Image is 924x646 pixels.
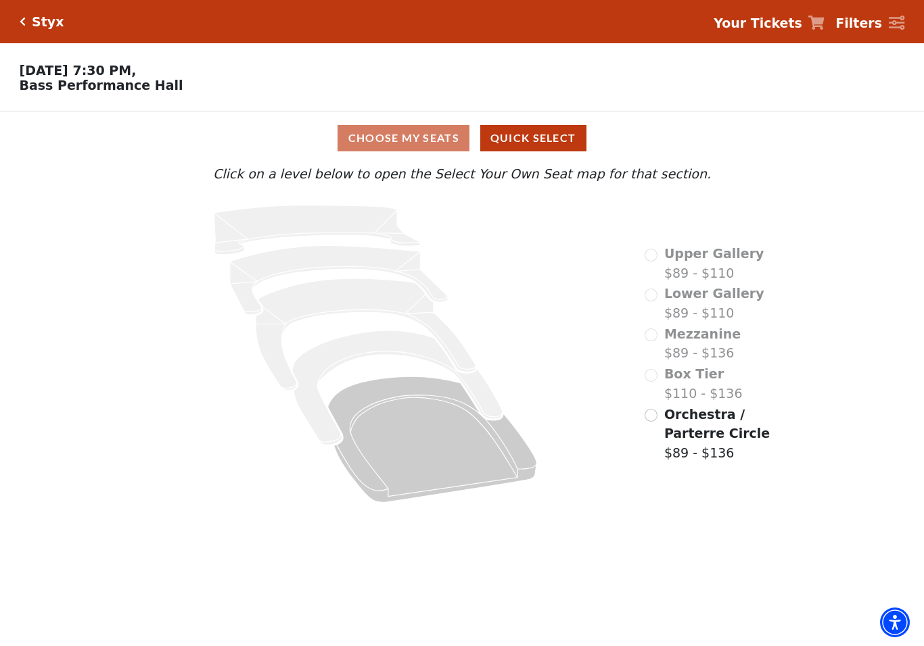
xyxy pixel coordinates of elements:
[214,205,420,255] path: Upper Gallery - Seats Available: 0
[480,125,586,151] button: Quick Select
[664,366,724,381] span: Box Tier
[714,14,825,33] a: Your Tickets
[664,364,743,403] label: $110 - $136
[664,246,764,261] span: Upper Gallery
[645,409,657,422] input: Orchestra / Parterre Circle$89 - $136
[20,17,26,26] a: Click here to go back to filters
[835,16,882,30] strong: Filters
[32,14,64,30] h5: Styx
[664,326,741,341] span: Mezzanine
[125,164,799,184] p: Click on a level below to open the Select Your Own Seat map for that section.
[328,376,537,502] path: Orchestra / Parterre Circle - Seats Available: 300
[835,14,904,33] a: Filters
[714,16,802,30] strong: Your Tickets
[664,286,764,301] span: Lower Gallery
[664,405,799,463] label: $89 - $136
[664,284,764,322] label: $89 - $110
[880,607,910,637] div: Accessibility Menu
[664,407,770,441] span: Orchestra / Parterre Circle
[664,324,741,363] label: $89 - $136
[664,244,764,282] label: $89 - $110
